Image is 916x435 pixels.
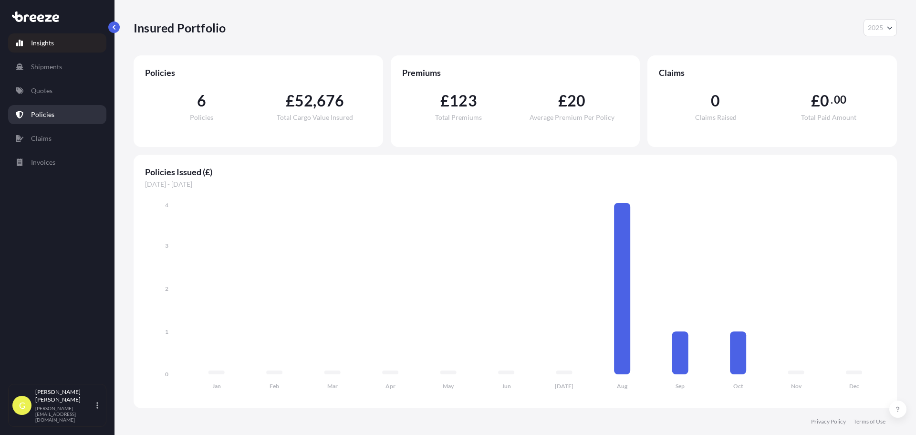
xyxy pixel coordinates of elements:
[555,382,573,390] tspan: [DATE]
[811,93,820,108] span: £
[327,382,338,390] tspan: Mar
[8,57,106,76] a: Shipments
[811,418,846,425] a: Privacy Policy
[854,418,885,425] a: Terms of Use
[831,96,833,104] span: .
[440,93,449,108] span: £
[145,67,372,78] span: Policies
[385,382,396,390] tspan: Apr
[295,93,313,108] span: 52
[31,86,52,95] p: Quotes
[313,93,316,108] span: ,
[820,93,829,108] span: 0
[19,401,25,410] span: G
[834,96,846,104] span: 00
[8,129,106,148] a: Claims
[165,242,168,249] tspan: 3
[617,382,628,390] tspan: Aug
[31,110,54,119] p: Policies
[864,19,897,36] button: Year Selector
[695,114,737,121] span: Claims Raised
[270,382,279,390] tspan: Feb
[197,93,206,108] span: 6
[530,114,614,121] span: Average Premium Per Policy
[402,67,629,78] span: Premiums
[676,382,685,390] tspan: Sep
[659,67,885,78] span: Claims
[31,62,62,72] p: Shipments
[733,382,743,390] tspan: Oct
[145,180,885,189] span: [DATE] - [DATE]
[849,382,859,390] tspan: Dec
[212,382,221,390] tspan: Jan
[31,158,55,167] p: Invoices
[449,93,477,108] span: 123
[165,285,168,292] tspan: 2
[435,114,482,121] span: Total Premiums
[31,38,54,48] p: Insights
[443,382,454,390] tspan: May
[8,105,106,124] a: Policies
[502,382,511,390] tspan: Jun
[558,93,567,108] span: £
[286,93,295,108] span: £
[567,93,585,108] span: 20
[31,134,52,143] p: Claims
[165,371,168,378] tspan: 0
[317,93,344,108] span: 676
[277,114,353,121] span: Total Cargo Value Insured
[8,33,106,53] a: Insights
[165,328,168,335] tspan: 1
[35,405,94,423] p: [PERSON_NAME][EMAIL_ADDRESS][DOMAIN_NAME]
[145,166,885,178] span: Policies Issued (£)
[134,20,226,35] p: Insured Portfolio
[868,23,883,32] span: 2025
[8,81,106,100] a: Quotes
[791,382,802,390] tspan: Nov
[35,388,94,403] p: [PERSON_NAME] [PERSON_NAME]
[711,93,720,108] span: 0
[8,153,106,172] a: Invoices
[190,114,213,121] span: Policies
[165,202,168,209] tspan: 4
[801,114,856,121] span: Total Paid Amount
